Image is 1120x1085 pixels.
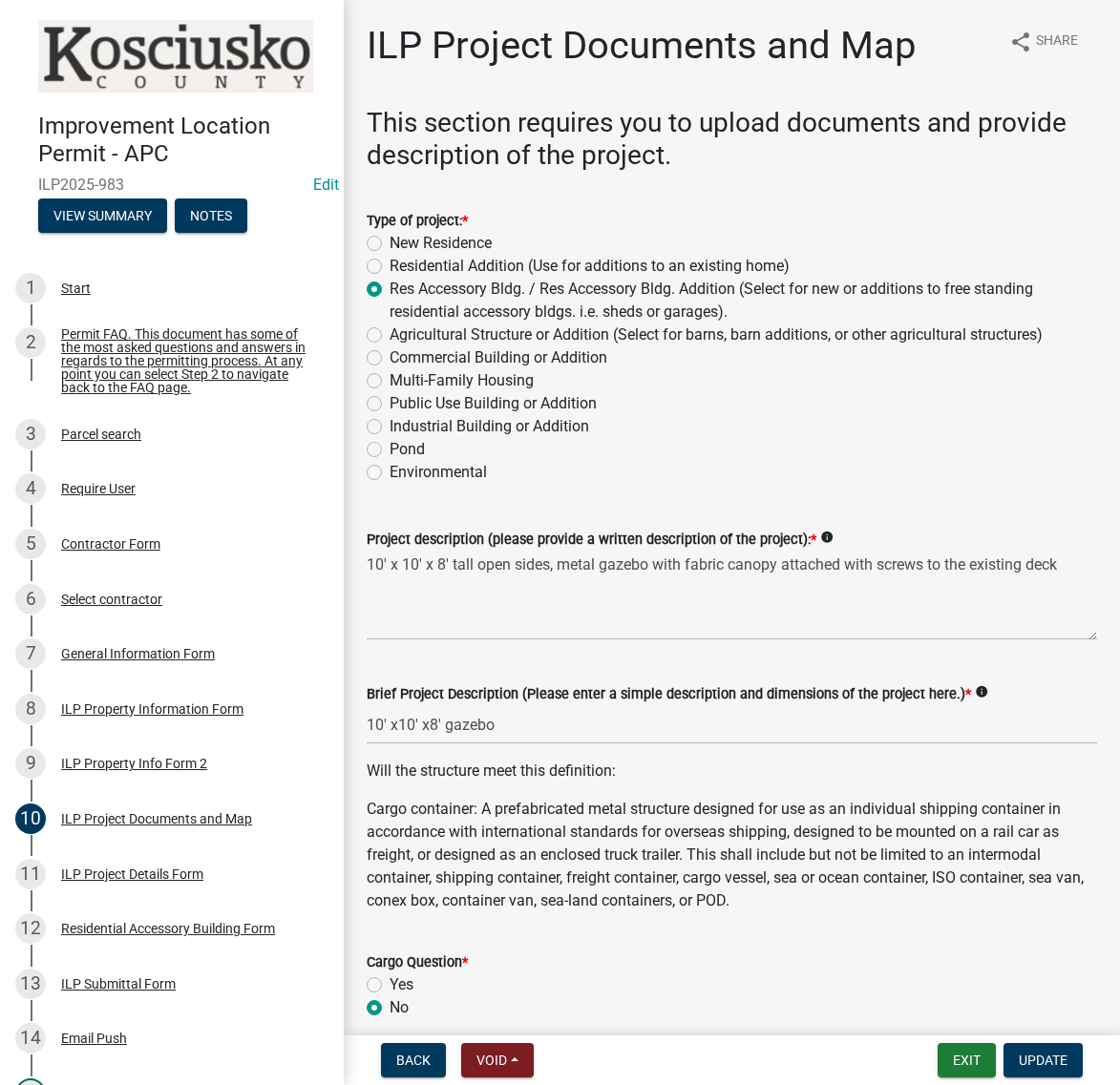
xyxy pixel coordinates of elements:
[938,1043,996,1077] button: Exit
[61,647,215,660] div: General Information Form
[820,531,834,544] i: info
[396,1053,431,1068] span: Back
[313,176,339,194] a: Edit
[367,760,1097,782] p: Will the structure meet this definition:
[381,1043,446,1077] button: Back
[367,23,916,69] h1: ILP Project Documents and Map
[61,1032,127,1045] div: Email Push
[15,638,46,669] div: 7
[975,685,988,699] i: info
[390,255,790,278] label: Residential Addition (Use for additions to an existing home)
[390,346,607,369] label: Commercial Building or Addition
[367,533,816,547] label: Project description (please provide a written description of the project):
[38,209,167,224] wm-modal-confirm: Summary
[61,922,275,935] div: Residential Accessory Building Form
[61,537,160,551] div: Contractor Form
[367,798,1097,912] p: Cargo container: A prefabricated metal structure designed for use as an individual shipping conta...
[390,996,409,1019] label: No
[61,593,162,606] div: Select contractor
[15,859,46,889] div: 11
[390,415,589,438] label: Industrial Building or Addition
[15,529,46,559] div: 5
[15,969,46,999] div: 13
[390,461,487,484] label: Environmental
[61,428,141,441] div: Parcel search
[38,198,167,233] button: View Summary
[390,369,534,392] label: Multi-Family Housing
[61,757,207,770] div: ILP Property Info Form 2
[15,913,46,944] div: 12
[61,702,243,716] div: ILP Property Information Form
[390,438,425,461] label: Pond
[15,803,46,834] div: 10
[1004,1043,1083,1077] button: Update
[476,1053,507,1068] span: Void
[390,392,597,415] label: Public Use Building or Addition
[61,812,252,825] div: ILP Project Documents and Map
[367,107,1097,171] h3: This section requires you to upload documents and provide description of the project.
[15,1023,46,1054] div: 14
[38,20,313,93] img: Kosciusko County, Indiana
[15,473,46,504] div: 4
[367,688,971,701] label: Brief Project Description (Please enter a simple description and dimensions of the project here.)
[390,232,492,255] label: New Residence
[61,282,91,295] div: Start
[461,1043,534,1077] button: Void
[61,327,313,394] div: Permit FAQ. This document has some of the most asked questions and answers in regards to the perm...
[15,327,46,358] div: 2
[15,584,46,615] div: 6
[15,273,46,303] div: 1
[175,209,247,224] wm-modal-confirm: Notes
[15,748,46,779] div: 9
[175,198,247,233] button: Notes
[1036,31,1078,53] span: Share
[994,23,1093,60] button: shareShare
[390,973,413,996] label: Yes
[390,278,1097,323] label: Res Accessory Bldg. / Res Accessory Bldg. Addition (Select for new or additions to free standing ...
[367,215,468,228] label: Type of project:
[1019,1053,1067,1068] span: Update
[1009,31,1032,53] i: share
[15,694,46,724] div: 8
[38,113,328,168] h4: Improvement Location Permit - APC
[61,977,176,991] div: ILP Submittal Form
[61,867,203,881] div: ILP Project Details Form
[61,482,136,495] div: Require User
[390,323,1043,346] label: Agricultural Structure or Addition (Select for barns, barn additions, or other agricultural struc...
[38,176,306,194] span: ILP2025-983
[313,176,339,194] wm-modal-confirm: Edit Application Number
[15,419,46,449] div: 3
[367,956,468,970] label: Cargo Question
